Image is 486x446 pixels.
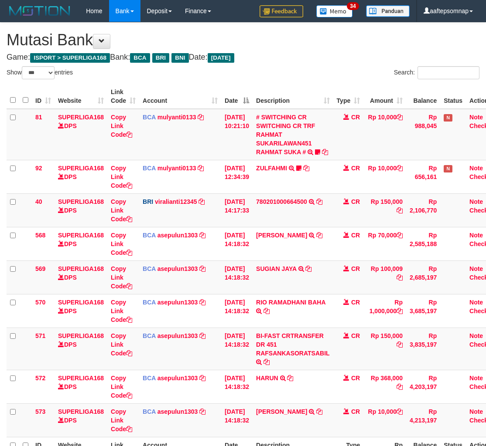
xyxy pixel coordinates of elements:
td: Rp 10,000 [363,109,406,160]
span: 573 [35,408,45,415]
a: viralianti12345 [155,198,197,205]
a: Copy Link Code [111,332,132,357]
span: CR [351,232,360,239]
th: Link Code: activate to sort column ascending [107,84,139,109]
a: Note [469,375,483,382]
span: CR [351,198,360,205]
a: Copy SUGIAN JAYA to clipboard [305,265,311,272]
td: DPS [55,294,107,328]
td: DPS [55,160,107,193]
span: 572 [35,375,45,382]
a: [PERSON_NAME] [256,408,307,415]
th: Type: activate to sort column ascending [333,84,364,109]
span: CR [351,408,360,415]
td: Rp 988,045 [406,109,440,160]
td: DPS [55,328,107,370]
span: BCA [143,375,156,382]
a: asepulun1303 [157,265,198,272]
img: MOTION_logo.png [7,4,73,17]
span: BCA [143,165,156,172]
span: 92 [35,165,42,172]
a: 780201000664500 [256,198,307,205]
a: Note [469,232,483,239]
a: asepulun1303 [157,299,198,306]
span: 571 [35,332,45,339]
a: Copy Link Code [111,232,132,256]
a: Note [469,408,483,415]
td: Rp 656,161 [406,160,440,193]
span: 81 [35,114,42,121]
td: DPS [55,109,107,160]
span: CR [351,332,360,339]
a: Copy BI-FAST CRTRANSFER DR 451 RAFSANKASORATSABIL to clipboard [264,358,270,365]
a: Copy Rp 150,000 to clipboard [397,207,403,214]
span: BRI [152,53,169,63]
span: BNI [171,53,188,63]
td: BI-FAST CRTRANSFER DR 451 RAFSANKASORATSABIL [253,328,333,370]
a: Copy Link Code [111,165,132,189]
a: SUPERLIGA168 [58,114,104,121]
h4: Game: Bank: Date: [7,53,479,62]
a: Copy ZULFAHMI to clipboard [303,165,309,172]
td: DPS [55,227,107,260]
td: Rp 2,106,770 [406,193,440,227]
td: Rp 2,585,188 [406,227,440,260]
td: Rp 4,203,197 [406,370,440,403]
a: Copy 780201000664500 to clipboard [316,198,322,205]
a: Copy RIO RAMADHANI BAHA to clipboard [264,307,270,314]
span: CR [351,114,360,121]
img: Feedback.jpg [260,5,303,17]
a: [PERSON_NAME] [256,232,307,239]
h1: Mutasi Bank [7,31,479,49]
td: [DATE] 14:18:32 [221,403,253,437]
td: Rp 150,000 [363,193,406,227]
img: Button%20Memo.svg [316,5,353,17]
span: CR [351,375,360,382]
a: Copy Link Code [111,299,132,323]
a: # SWITCHING CR SWITCHING CR TRF RAHMAT SUKARILAWAN451 RAHMAT SUKA # [256,114,315,155]
a: Copy asepulun1303 to clipboard [199,299,205,306]
span: Has Note [444,114,452,122]
a: Copy Rp 10,000 to clipboard [397,165,403,172]
span: BCA [143,332,156,339]
span: 569 [35,265,45,272]
a: SUPERLIGA168 [58,299,104,306]
a: Copy Link Code [111,114,132,138]
span: 568 [35,232,45,239]
a: Copy asepulun1303 to clipboard [199,265,205,272]
td: Rp 150,000 [363,328,406,370]
a: Copy asepulun1303 to clipboard [199,408,205,415]
select: Showentries [22,66,55,79]
td: [DATE] 14:18:32 [221,328,253,370]
span: BCA [143,408,156,415]
a: mulyanti0133 [157,114,196,121]
a: Note [469,165,483,172]
span: BCA [130,53,150,63]
th: ID: activate to sort column ascending [32,84,55,109]
a: Copy HARUN to clipboard [287,375,293,382]
th: Status [440,84,466,109]
a: Copy Rp 100,009 to clipboard [397,274,403,281]
a: Copy Rp 150,000 to clipboard [397,341,403,348]
a: SUPERLIGA168 [58,265,104,272]
span: BCA [143,299,156,306]
a: Copy Rp 70,000 to clipboard [397,232,403,239]
a: Note [469,299,483,306]
label: Search: [394,66,479,79]
a: Copy Rp 10,000 to clipboard [397,114,403,121]
a: Copy Rp 368,000 to clipboard [397,383,403,390]
a: SUPERLIGA168 [58,165,104,172]
span: BCA [143,232,156,239]
a: HARUN [256,375,278,382]
td: Rp 4,213,197 [406,403,440,437]
th: Date: activate to sort column descending [221,84,253,109]
th: Account: activate to sort column ascending [139,84,221,109]
a: Copy Rp 1,000,000 to clipboard [397,307,403,314]
a: SUPERLIGA168 [58,198,104,205]
td: [DATE] 10:21:10 [221,109,253,160]
a: Copy Rp 10,000 to clipboard [397,408,403,415]
td: Rp 368,000 [363,370,406,403]
a: Note [469,198,483,205]
td: [DATE] 14:18:32 [221,260,253,294]
label: Show entries [7,66,73,79]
